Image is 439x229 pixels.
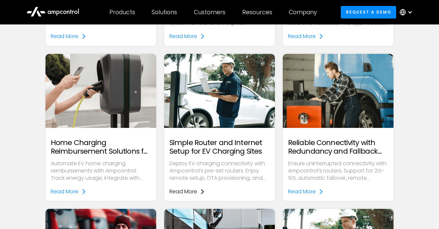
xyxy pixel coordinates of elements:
div: Company [289,9,317,16]
h2: Home Charging Reimbursement Solutions for Companies [51,138,151,156]
div: Read More [288,32,316,41]
a: Read More [51,187,86,196]
p: Deploy EV charging connectivity with Ampcontrol’s pre-set routers. Enjoy remote setup, OTA provis... [169,160,270,182]
div: Customers [194,9,225,16]
div: Solutions [152,9,177,16]
div: Resources [242,9,272,16]
h2: Simple Router and Internet Setup for EV Charging Sites [169,138,270,156]
a: Read More [51,32,86,41]
div: Read More [51,32,78,41]
a: Read More [169,32,205,41]
div: Read More [288,187,316,196]
h2: Reliable Connectivity with Redundancy and Fallback Options [288,138,388,156]
div: Read More [51,187,78,196]
a: Read More [169,187,205,196]
p: Automate EV home charging reimbursements with Ampcontrol. Track energy usage, integrate with acco... [51,160,151,182]
a: Request a demo [341,6,396,18]
div: Products [109,9,135,16]
div: Read More [169,32,197,41]
a: Read More [288,187,324,196]
div: Read More [169,187,197,196]
a: Read More [288,32,324,41]
p: Ensure uninterrupted connectivity with Ampcontrol’s routers. Support for 2G-5G, automatic failove... [288,160,388,182]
